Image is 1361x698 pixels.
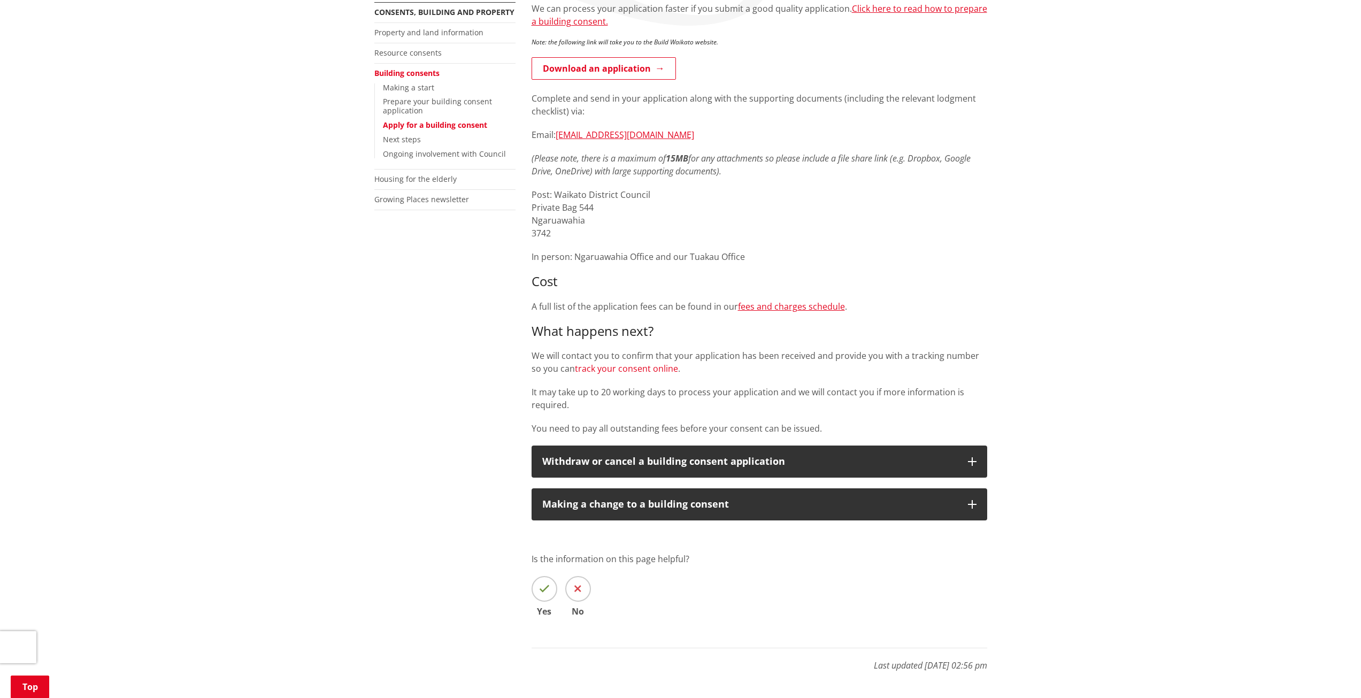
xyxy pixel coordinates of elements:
p: A full list of the application fees can be found in our . [532,300,987,313]
span: Yes [532,607,557,616]
iframe: Messenger Launcher [1312,653,1350,692]
a: fees and charges schedule [738,301,845,312]
p: Email: [532,128,987,141]
p: Post: Waikato District Council Private Bag 544 Ngaruawahia 3742 [532,188,987,240]
a: Growing Places newsletter [374,194,469,204]
button: Withdraw or cancel a building consent application [532,446,987,478]
p: Complete and send in your application along with the supporting documents (including the relevant... [532,92,987,118]
h3: Cost [532,274,987,289]
p: Is the information on this page helpful? [532,553,987,565]
a: [EMAIL_ADDRESS][DOMAIN_NAME] [556,129,694,141]
p: You need to pay all outstanding fees before your consent can be issued. [532,422,987,435]
a: Apply for a building consent [383,120,487,130]
a: Housing for the elderly [374,174,457,184]
strong: 15MB [666,152,688,164]
a: Click here to read how to prepare a building consent. [532,3,987,27]
h3: What happens next? [532,324,987,339]
div: Making a change to a building consent [542,499,957,510]
a: Ongoing involvement with Council [383,149,506,159]
button: Making a change to a building consent [532,488,987,520]
a: Property and land information [374,27,483,37]
p: We can process your application faster if you submit a good quality application. [532,2,987,28]
em: Note: the following link will take you to the Build Waikato website. [532,37,718,47]
div: Withdraw or cancel a building consent application [542,456,957,467]
a: Building consents [374,68,440,78]
a: Resource consents [374,48,442,58]
p: Last updated [DATE] 02:56 pm [532,648,987,672]
a: Consents, building and property [374,7,514,17]
p: We will contact you to confirm that your application has been received and provide you with a tra... [532,349,987,375]
p: It may take up to 20 working days to process your application and we will contact you if more inf... [532,386,987,411]
a: Next steps [383,134,421,144]
a: Prepare your building consent application [383,96,492,116]
a: Making a start [383,82,434,93]
a: Download an application [532,57,676,80]
a: track your consent online [575,363,678,374]
span: No [565,607,591,616]
a: Top [11,676,49,698]
em: (Please note, there is a maximum of for any attachments so please include a file share link (e.g.... [532,152,971,177]
p: In person: Ngaruawahia Office and our Tuakau Office [532,250,987,263]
